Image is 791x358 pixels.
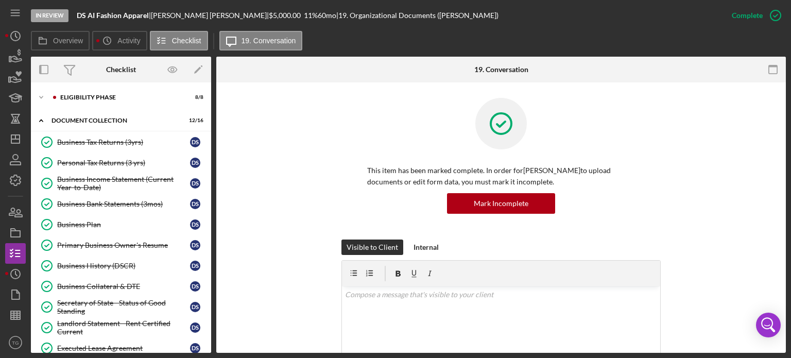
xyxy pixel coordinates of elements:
[60,94,178,100] div: Eligibility Phase
[341,240,403,255] button: Visible to Client
[151,11,269,20] div: [PERSON_NAME] [PERSON_NAME] |
[732,5,763,26] div: Complete
[106,65,136,74] div: Checklist
[36,255,206,276] a: Business History (DSCR)DS
[190,302,200,312] div: D S
[36,152,206,173] a: Personal Tax Returns (3 yrs)DS
[336,11,498,20] div: | 19. Organizational Documents ([PERSON_NAME])
[36,317,206,338] a: Landlord Statement - Rent Certified CurrentDS
[36,214,206,235] a: Business PlanDS
[117,37,140,45] label: Activity
[190,261,200,271] div: D S
[36,194,206,214] a: Business Bank Statements (3mos)DS
[721,5,786,26] button: Complete
[53,37,83,45] label: Overview
[756,313,781,337] div: Open Intercom Messenger
[185,117,203,124] div: 12 / 16
[57,138,190,146] div: Business Tax Returns (3yrs)
[408,240,444,255] button: Internal
[36,173,206,194] a: Business Income Statement (Current Year-to-Date)DS
[36,276,206,297] a: Business Collateral & DTEDS
[190,322,200,333] div: D S
[447,193,555,214] button: Mark Incomplete
[172,37,201,45] label: Checklist
[57,220,190,229] div: Business Plan
[57,200,190,208] div: Business Bank Statements (3mos)
[219,31,303,50] button: 19. Conversation
[57,262,190,270] div: Business History (DSCR)
[474,193,528,214] div: Mark Incomplete
[92,31,147,50] button: Activity
[190,240,200,250] div: D S
[190,137,200,147] div: D S
[242,37,296,45] label: 19. Conversation
[36,132,206,152] a: Business Tax Returns (3yrs)DS
[57,344,190,352] div: Executed Lease Agreement
[367,165,635,188] p: This item has been marked complete. In order for [PERSON_NAME] to upload documents or edit form d...
[5,332,26,353] button: TG
[57,319,190,336] div: Landlord Statement - Rent Certified Current
[318,11,336,20] div: 60 mo
[36,297,206,317] a: Secretary of State - Status of Good StandingDS
[347,240,398,255] div: Visible to Client
[77,11,151,20] div: |
[150,31,208,50] button: Checklist
[269,11,304,20] div: $5,000.00
[57,159,190,167] div: Personal Tax Returns (3 yrs)
[190,158,200,168] div: D S
[57,299,190,315] div: Secretary of State - Status of Good Standing
[57,175,190,192] div: Business Income Statement (Current Year-to-Date)
[190,281,200,292] div: D S
[474,65,528,74] div: 19. Conversation
[77,11,149,20] b: DS AI Fashion Apparel
[190,199,200,209] div: D S
[31,31,90,50] button: Overview
[304,11,318,20] div: 11 %
[31,9,68,22] div: In Review
[36,235,206,255] a: Primary Business Owner's ResumeDS
[190,178,200,189] div: D S
[51,117,178,124] div: Document Collection
[190,219,200,230] div: D S
[12,340,19,346] text: TG
[57,282,190,291] div: Business Collateral & DTE
[190,343,200,353] div: D S
[185,94,203,100] div: 8 / 8
[414,240,439,255] div: Internal
[57,241,190,249] div: Primary Business Owner's Resume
